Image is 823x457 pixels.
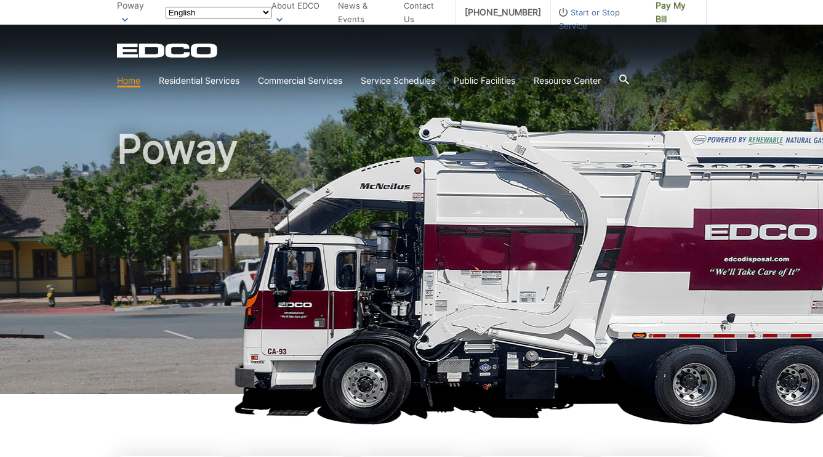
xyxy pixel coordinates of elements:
[166,7,271,18] select: Select a language
[159,74,239,87] a: Residential Services
[534,74,601,87] a: Resource Center
[117,43,219,58] a: EDCD logo. Return to the homepage.
[117,74,140,87] a: Home
[117,129,707,400] h1: Poway
[258,74,342,87] a: Commercial Services
[454,74,515,87] a: Public Facilities
[361,74,435,87] a: Service Schedules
